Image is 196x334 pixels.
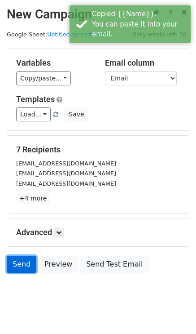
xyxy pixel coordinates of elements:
small: [EMAIL_ADDRESS][DOMAIN_NAME] [16,180,116,187]
h2: New Campaign [7,7,189,22]
small: Google Sheet: [7,31,107,38]
a: Send Test Email [80,256,148,273]
small: [EMAIL_ADDRESS][DOMAIN_NAME] [16,160,116,167]
a: Preview [39,256,78,273]
div: 聊天小组件 [151,291,196,334]
div: Copied {{Name}}. You can paste it into your email. [92,9,187,40]
a: Send [7,256,36,273]
h5: Email column [105,58,180,68]
small: [EMAIL_ADDRESS][DOMAIN_NAME] [16,170,116,177]
h5: 7 Recipients [16,145,180,155]
h5: Variables [16,58,91,68]
a: Templates [16,94,55,104]
button: Save [65,107,88,121]
a: +4 more [16,193,50,204]
iframe: Chat Widget [151,291,196,334]
a: Load... [16,107,51,121]
h5: Advanced [16,227,180,237]
a: Copy/paste... [16,71,71,85]
a: Untitled spreadsheet [47,31,107,38]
